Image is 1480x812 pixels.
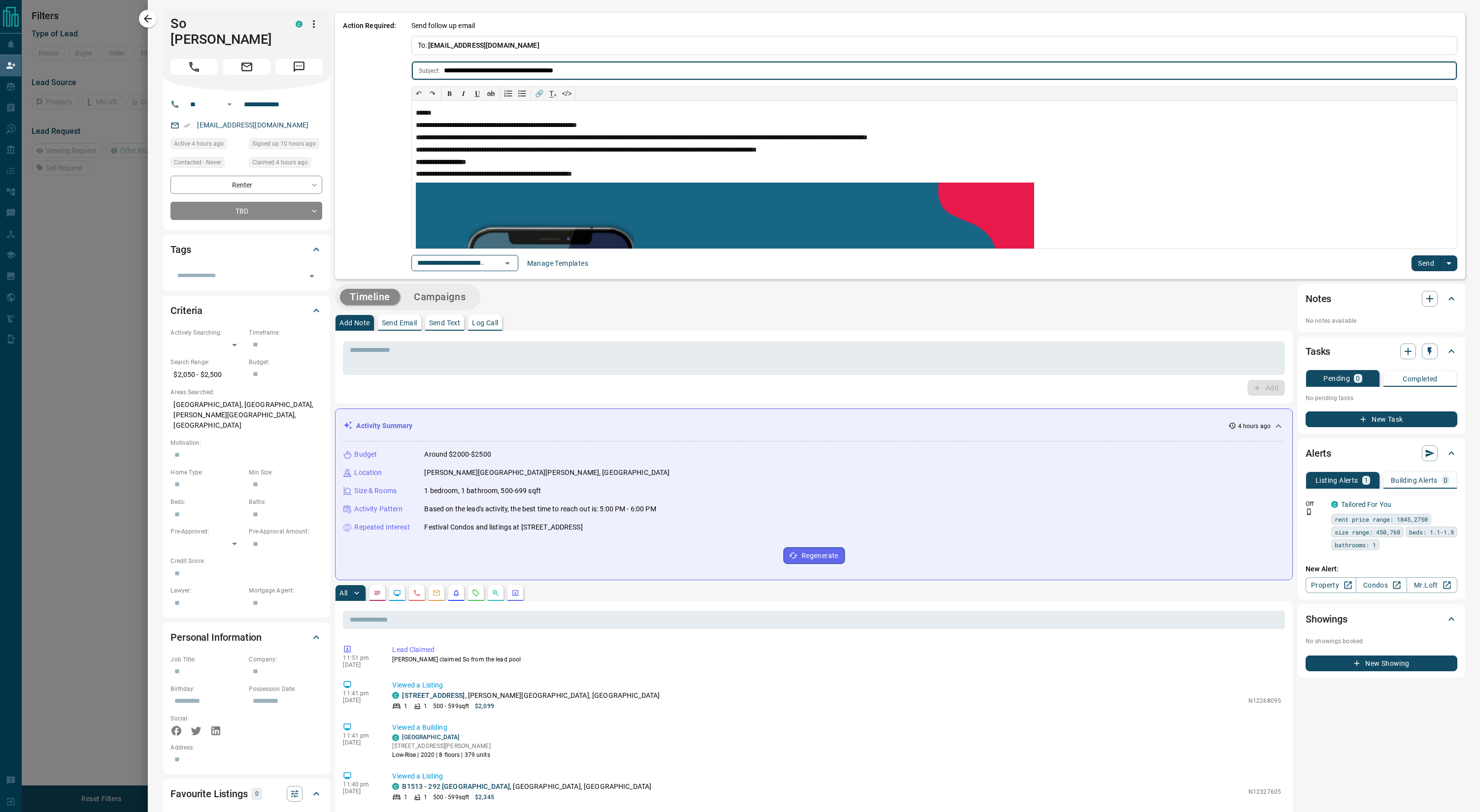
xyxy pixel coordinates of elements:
[170,714,244,723] p: Social:
[254,788,259,799] p: 0
[1306,391,1457,406] p: No pending tasks
[402,690,660,701] p: , [PERSON_NAME][GEOGRAPHIC_DATA], [GEOGRAPHIC_DATA]
[170,586,244,595] p: Lawyer:
[1248,696,1281,705] p: N12268095
[471,87,484,100] button: 𝐔
[249,358,322,367] p: Budget:
[343,732,377,739] p: 11:41 pm
[249,468,322,477] p: Min Size:
[1248,787,1281,796] p: N12327605
[249,586,322,595] p: Mortgage Agent:
[404,793,407,802] p: 1
[170,303,202,318] h2: Criteria
[343,655,377,661] p: 11:51 pm
[424,486,541,496] p: 1 bedroom, 1 bathroom, 500-699 sqft
[170,202,322,220] div: TBD
[170,138,244,152] div: Fri Aug 15 2025
[515,87,529,100] button: Bullet list
[170,782,322,806] div: Favourite Listings0
[354,522,409,532] p: Repeated Interest
[343,739,377,746] p: [DATE]
[339,319,370,326] p: Add Note
[1238,422,1271,431] p: 4 hours ago
[170,367,244,383] p: $2,050 - $2,500
[1306,340,1457,363] div: Tasks
[1409,527,1454,537] span: beds: 1.1-1.9
[373,589,381,597] svg: Notes
[402,781,651,792] p: , [GEOGRAPHIC_DATA], [GEOGRAPHIC_DATA]
[433,589,440,597] svg: Emails
[487,90,495,97] s: ab
[170,786,247,802] h2: Favourite Listings
[275,59,323,75] span: Message
[428,41,539,49] span: [EMAIL_ADDRESS][DOMAIN_NAME]
[1356,577,1407,593] a: Condos
[343,417,1284,435] div: Activity Summary4 hours ago
[411,36,1457,55] p: To:
[424,468,670,478] p: [PERSON_NAME][GEOGRAPHIC_DATA][PERSON_NAME], [GEOGRAPHIC_DATA]
[249,328,322,337] p: Timeframe:
[249,138,322,152] div: Fri Aug 15 2025
[1364,477,1368,484] p: 1
[392,655,1281,664] p: [PERSON_NAME] claimed So from the lead pool
[1341,500,1391,508] a: Tailored For You
[402,782,510,790] a: B1513 - 292 [GEOGRAPHIC_DATA]
[1306,287,1457,311] div: Notes
[502,87,515,100] button: Numbered list
[533,87,546,100] button: 🔗
[392,783,399,790] div: condos.ca
[343,788,377,795] p: [DATE]
[1306,441,1457,465] div: Alerts
[170,557,322,565] p: Credit Score:
[354,504,403,514] p: Activity Pattern
[521,255,594,271] button: Manage Templates
[404,702,407,711] p: 1
[174,139,224,149] span: Active 4 hours ago
[433,702,469,711] p: 500 - 599 sqft
[411,21,475,31] p: Send follow up email
[392,742,490,750] p: [STREET_ADDRESS][PERSON_NAME]
[170,16,281,47] h1: So [PERSON_NAME]
[170,328,244,337] p: Actively Searching:
[1306,291,1331,307] h2: Notes
[501,256,514,270] button: Open
[392,692,399,699] div: condos.ca
[392,722,1281,733] p: Viewed a Building
[1335,527,1400,537] span: size range: 450,768
[1444,477,1447,484] p: 0
[1335,514,1428,524] span: rent price range: 1845,2750
[170,59,218,75] span: Call
[1306,637,1457,646] p: No showings booked
[343,697,377,704] p: [DATE]
[392,734,399,741] div: condos.ca
[183,122,190,129] svg: Email Verified
[170,238,322,261] div: Tags
[429,319,461,326] p: Send Text
[416,183,1035,453] img: search_like_a_pro.png
[170,685,244,693] p: Birthday:
[170,388,322,397] p: Areas Searched:
[426,87,439,100] button: ↷
[1306,611,1347,627] h2: Showings
[475,793,494,802] p: $2,345
[1412,255,1441,271] button: Send
[443,87,457,100] button: 𝐁
[252,139,316,149] span: Signed up 10 hours ago
[404,289,475,305] button: Campaigns
[475,90,480,97] span: 𝐔
[170,176,322,194] div: Renter
[392,750,490,759] p: Low-Rise | 2020 | 8 floors | 379 units
[402,691,465,699] a: [STREET_ADDRESS]
[1331,501,1338,508] div: condos.ca
[484,87,498,100] button: ab
[343,21,396,271] p: Action Required:
[424,504,656,514] p: Based on the lead's activity, the best time to reach out is: 5:00 PM - 6:00 PM
[249,498,322,506] p: Baths:
[354,449,377,460] p: Budget
[424,793,427,802] p: 1
[249,655,322,664] p: Company:
[457,87,471,100] button: 𝑰
[1306,577,1356,593] a: Property
[1335,540,1376,550] span: bathrooms: 1
[1306,607,1457,631] div: Showings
